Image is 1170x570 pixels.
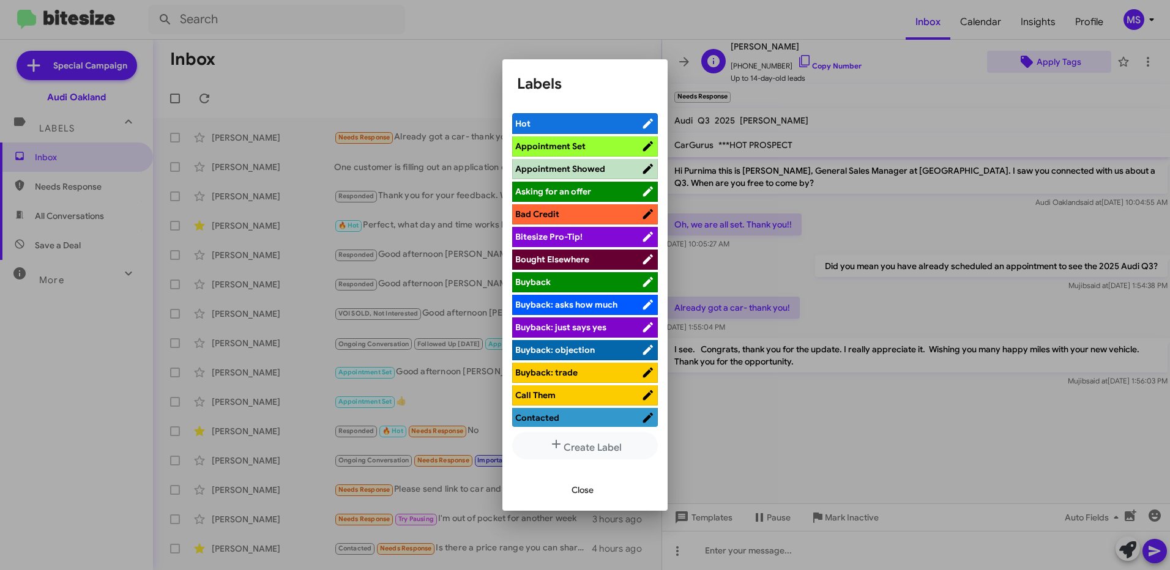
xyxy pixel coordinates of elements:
[515,322,606,333] span: Buyback: just says yes
[515,367,578,378] span: Buyback: trade
[515,118,531,129] span: Hot
[515,412,559,423] span: Contacted
[515,163,605,174] span: Appointment Showed
[515,254,589,265] span: Bought Elsewhere
[562,479,603,501] button: Close
[515,276,551,287] span: Buyback
[515,299,617,310] span: Buyback: asks how much
[517,74,653,94] h1: Labels
[515,231,583,242] span: Bitesize Pro-Tip!
[515,209,559,220] span: Bad Credit
[515,186,591,197] span: Asking for an offer
[515,390,556,401] span: Call Them
[572,479,594,501] span: Close
[512,432,658,459] button: Create Label
[515,344,595,355] span: Buyback: objection
[515,141,586,152] span: Appointment Set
